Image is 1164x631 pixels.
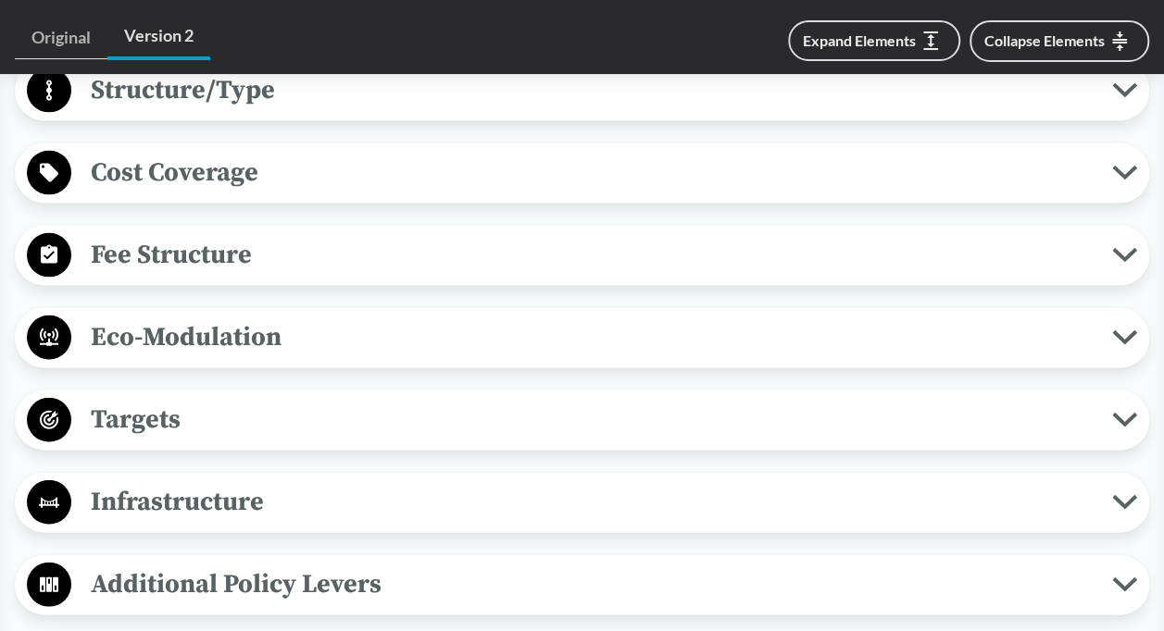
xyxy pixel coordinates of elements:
[71,316,1112,358] span: Eco-Modulation
[71,399,1112,440] span: Targets
[21,397,1143,444] button: Targets
[107,15,210,60] a: Version 2
[15,17,107,59] a: Original
[71,563,1112,605] span: Additional Policy Levers
[71,152,1112,193] span: Cost Coverage
[21,479,1143,526] button: Infrastructure
[788,20,960,61] button: Expand Elements
[21,232,1143,279] button: Fee Structure
[970,20,1149,62] button: Collapse Elements
[71,234,1112,276] span: Fee Structure
[71,481,1112,523] span: Infrastructure
[21,150,1143,197] button: Cost Coverage
[71,69,1112,111] span: Structure/Type
[21,68,1143,115] button: Structure/Type
[21,562,1143,609] button: Additional Policy Levers
[21,315,1143,362] button: Eco-Modulation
